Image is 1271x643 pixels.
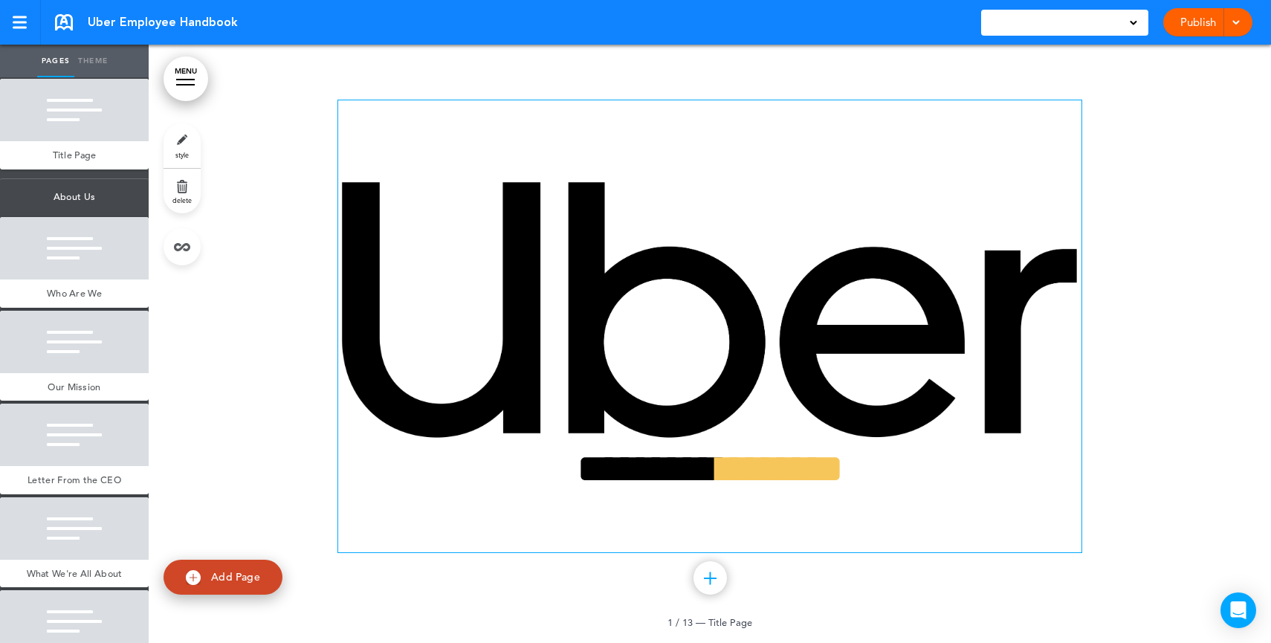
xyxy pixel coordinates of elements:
[48,381,100,393] span: Our Mission
[37,45,74,77] a: Pages
[696,616,705,628] span: —
[172,196,192,204] span: delete
[667,616,693,628] span: 1 / 13
[74,45,111,77] a: Theme
[164,56,208,101] a: MENU
[164,123,201,168] a: style
[88,14,238,30] span: Uber Employee Handbook
[1220,592,1256,628] div: Open Intercom Messenger
[28,474,121,486] span: Letter From the CEO
[211,570,260,584] span: Add Page
[164,169,201,213] a: delete
[175,150,189,159] span: style
[27,567,123,580] span: What We're All About
[186,570,201,585] img: add.svg
[164,560,282,595] a: Add Page
[1174,8,1221,36] a: Publish
[53,149,97,161] span: Title Page
[708,616,752,628] span: Title Page
[47,287,102,300] span: Who Are We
